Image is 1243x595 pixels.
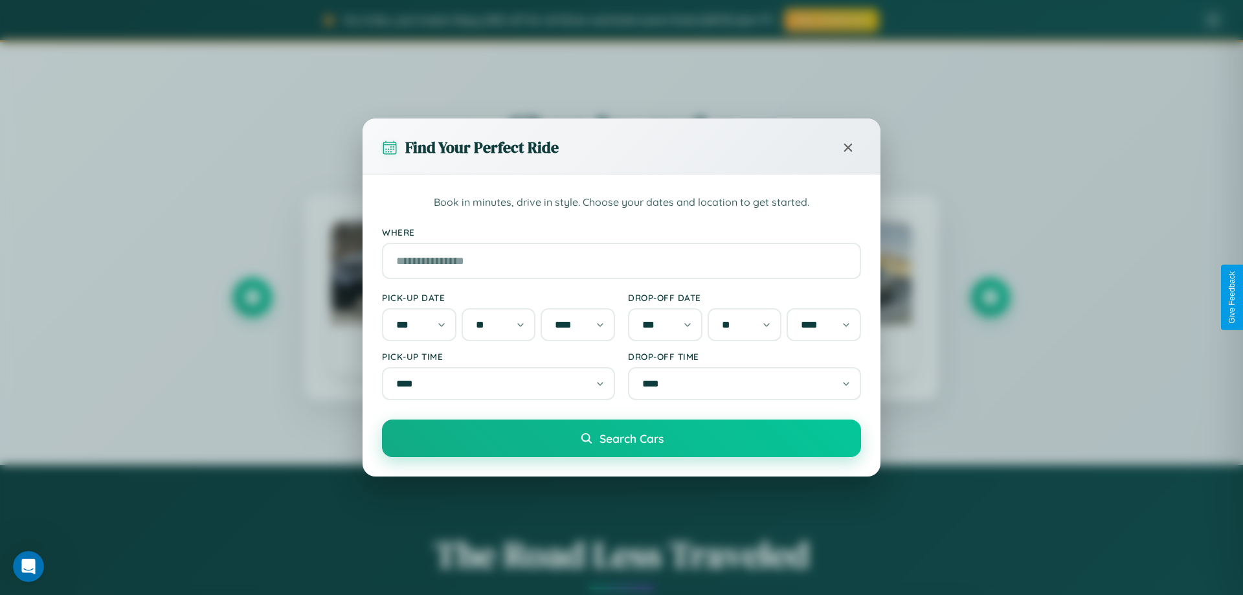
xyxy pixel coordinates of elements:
button: Search Cars [382,420,861,457]
span: Search Cars [599,431,664,445]
label: Pick-up Date [382,292,615,303]
p: Book in minutes, drive in style. Choose your dates and location to get started. [382,194,861,211]
label: Where [382,227,861,238]
label: Drop-off Time [628,351,861,362]
label: Drop-off Date [628,292,861,303]
label: Pick-up Time [382,351,615,362]
h3: Find Your Perfect Ride [405,137,559,158]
